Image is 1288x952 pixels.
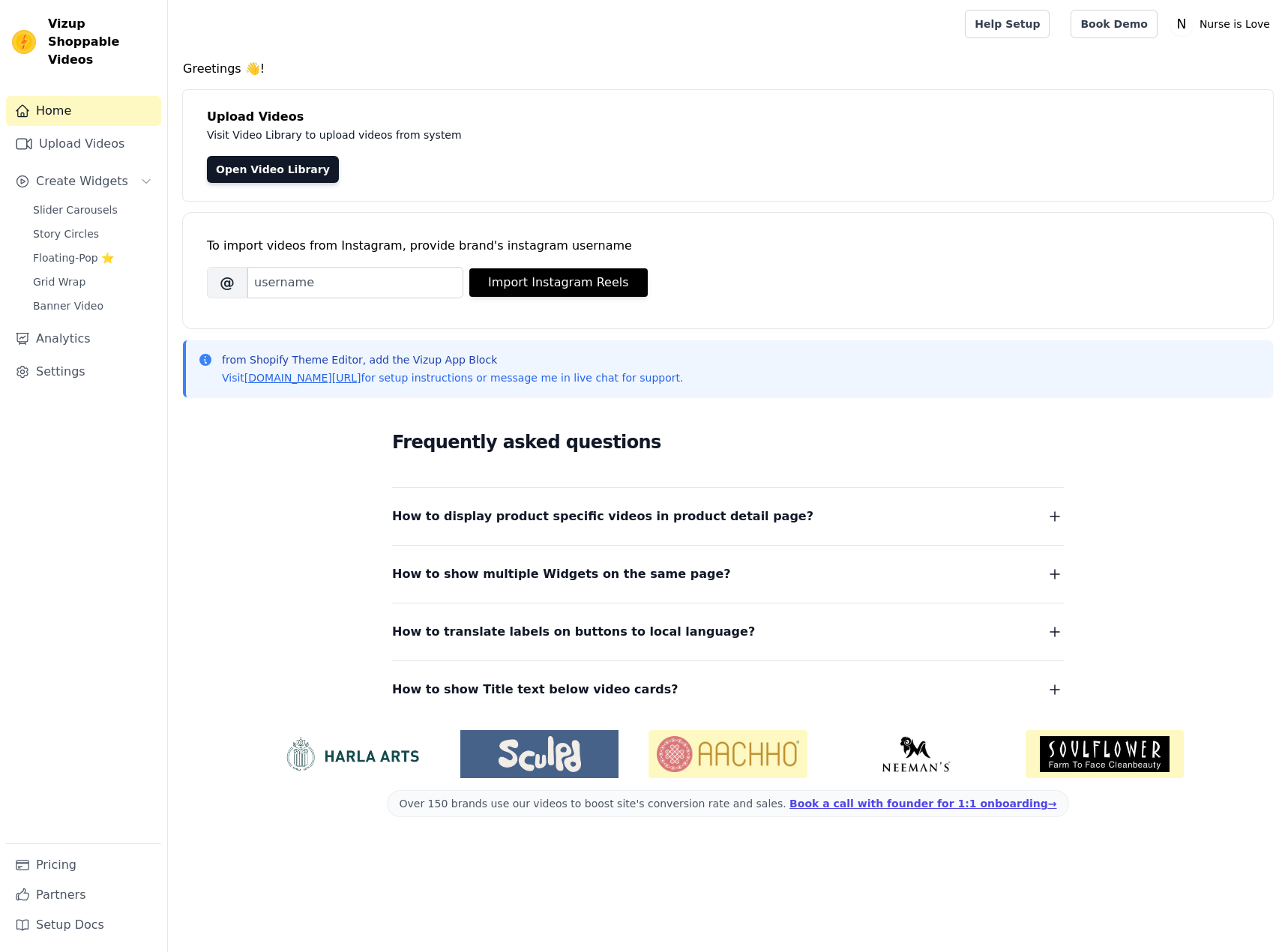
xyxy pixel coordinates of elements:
span: Create Widgets [36,172,128,190]
span: Story Circles [33,226,99,241]
a: Home [6,96,161,126]
a: [DOMAIN_NAME][URL] [244,372,361,384]
img: Aachho [648,730,807,778]
a: Help Setup [965,10,1050,38]
img: Neeman's [837,736,996,772]
button: How to translate labels on buttons to local language? [392,621,1064,642]
img: Vizup [12,30,36,54]
span: Floating-Pop ⭐ [33,250,114,265]
button: How to show Title text below video cards? [392,679,1064,700]
button: Create Widgets [6,166,161,196]
a: Setup Docs [6,910,161,940]
a: Open Video Library [207,156,339,183]
span: How to display product specific videos in product detail page? [392,506,813,527]
a: Pricing [6,850,161,880]
button: Import Instagram Reels [469,268,648,297]
img: HarlaArts [272,736,430,772]
h4: Upload Videos [207,108,1249,126]
span: Vizup Shoppable Videos [48,15,155,69]
span: @ [207,267,247,298]
span: Slider Carousels [33,202,118,217]
img: Sculpd US [460,736,619,772]
a: Floating-Pop ⭐ [24,247,161,268]
p: Nurse is Love [1194,10,1276,37]
p: Visit for setup instructions or message me in live chat for support. [222,370,683,385]
a: Analytics [6,324,161,354]
a: Upload Videos [6,129,161,159]
p: from Shopify Theme Editor, add the Vizup App Block [222,352,683,367]
a: Settings [6,357,161,387]
a: Banner Video [24,295,161,316]
a: Book Demo [1071,10,1157,38]
a: Story Circles [24,223,161,244]
text: N [1176,16,1186,31]
a: Book a call with founder for 1:1 onboarding [789,798,1056,810]
a: Grid Wrap [24,271,161,292]
h4: Greetings 👋! [183,60,1273,78]
button: How to show multiple Widgets on the same page? [392,564,1064,585]
img: Soulflower [1026,730,1184,778]
span: How to show Title text below video cards? [392,679,678,700]
button: How to display product specific videos in product detail page? [392,506,1064,527]
h2: Frequently asked questions [392,427,1064,457]
span: How to show multiple Widgets on the same page? [392,564,731,585]
input: username [247,267,463,298]
div: To import videos from Instagram, provide brand's instagram username [207,237,1249,255]
button: N Nurse is Love [1170,10,1276,37]
span: Banner Video [33,298,103,313]
span: Grid Wrap [33,274,85,289]
a: Slider Carousels [24,199,161,220]
a: Partners [6,880,161,910]
p: Visit Video Library to upload videos from system [207,126,879,144]
span: How to translate labels on buttons to local language? [392,621,755,642]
